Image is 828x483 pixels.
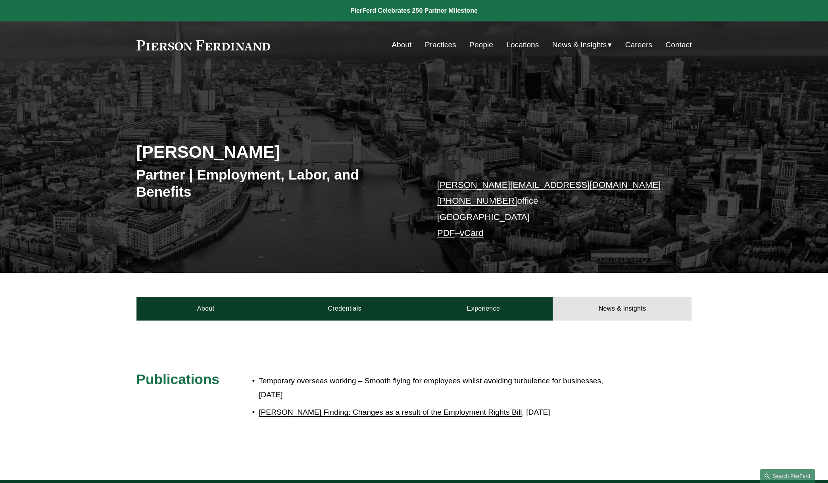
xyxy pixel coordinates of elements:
[259,374,622,402] p: , [DATE]
[437,196,517,206] a: [PHONE_NUMBER]
[259,406,622,419] p: , [DATE]
[392,37,411,52] a: About
[414,297,553,321] a: Experience
[553,297,692,321] a: News & Insights
[665,37,692,52] a: Contact
[625,37,652,52] a: Careers
[437,228,455,238] a: PDF
[460,228,484,238] a: vCard
[275,297,414,321] a: Credentials
[136,371,219,387] span: Publications
[425,37,456,52] a: Practices
[552,37,612,52] a: folder dropdown
[136,297,275,321] a: About
[259,408,522,416] a: [PERSON_NAME] Finding: Changes as a result of the Employment Rights Bill
[437,180,661,190] a: [PERSON_NAME][EMAIL_ADDRESS][DOMAIN_NAME]
[437,177,669,241] p: office [GEOGRAPHIC_DATA] –
[259,377,601,385] a: Temporary overseas working – Smooth flying for employees whilst avoiding turbulence for businesses
[506,37,539,52] a: Locations
[136,166,414,201] h3: Partner | Employment, Labor, and Benefits
[469,37,493,52] a: People
[136,141,414,162] h2: [PERSON_NAME]
[760,469,815,483] a: Search this site
[552,38,607,52] span: News & Insights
